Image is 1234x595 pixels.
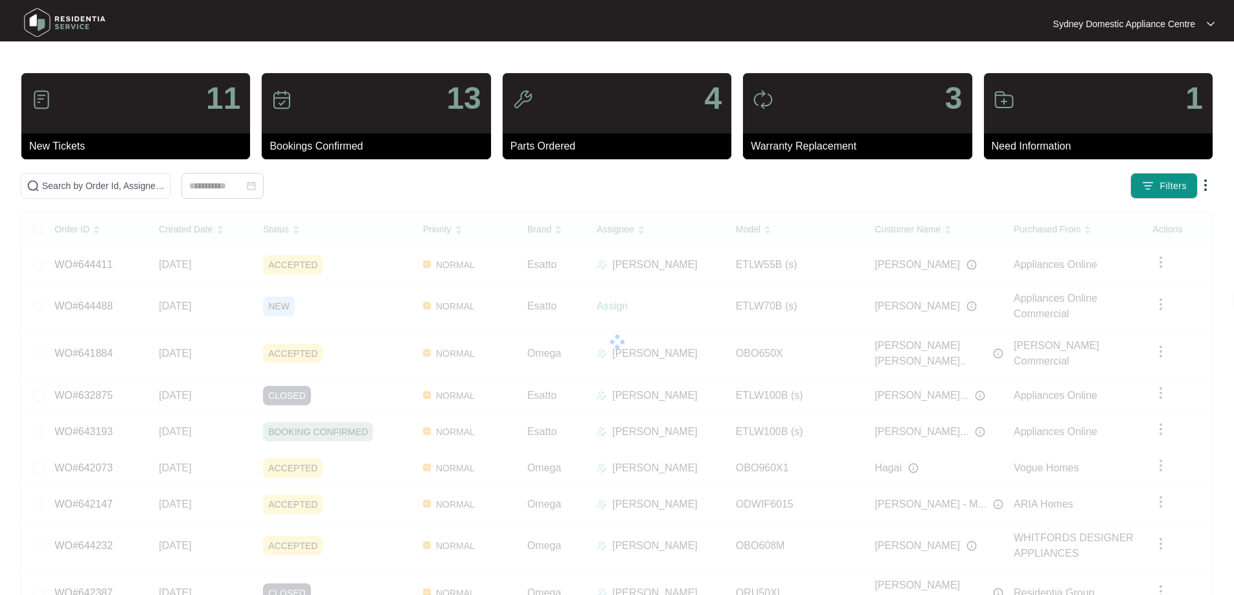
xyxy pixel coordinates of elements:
[992,139,1213,154] p: Need Information
[945,83,963,114] p: 3
[27,179,40,192] img: search-icon
[206,83,240,114] p: 11
[704,83,722,114] p: 4
[1198,177,1213,193] img: dropdown arrow
[1141,179,1154,192] img: filter icon
[994,89,1014,110] img: icon
[751,139,972,154] p: Warranty Replacement
[269,139,490,154] p: Bookings Confirmed
[1160,179,1187,193] span: Filters
[19,3,110,42] img: residentia service logo
[510,139,731,154] p: Parts Ordered
[42,179,165,193] input: Search by Order Id, Assignee Name, Customer Name, Brand and Model
[1185,83,1203,114] p: 1
[31,89,52,110] img: icon
[446,83,481,114] p: 13
[1053,17,1195,30] p: Sydney Domestic Appliance Centre
[753,89,773,110] img: icon
[1207,21,1215,27] img: dropdown arrow
[1130,173,1198,199] button: filter iconFilters
[512,89,533,110] img: icon
[29,139,250,154] p: New Tickets
[271,89,292,110] img: icon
